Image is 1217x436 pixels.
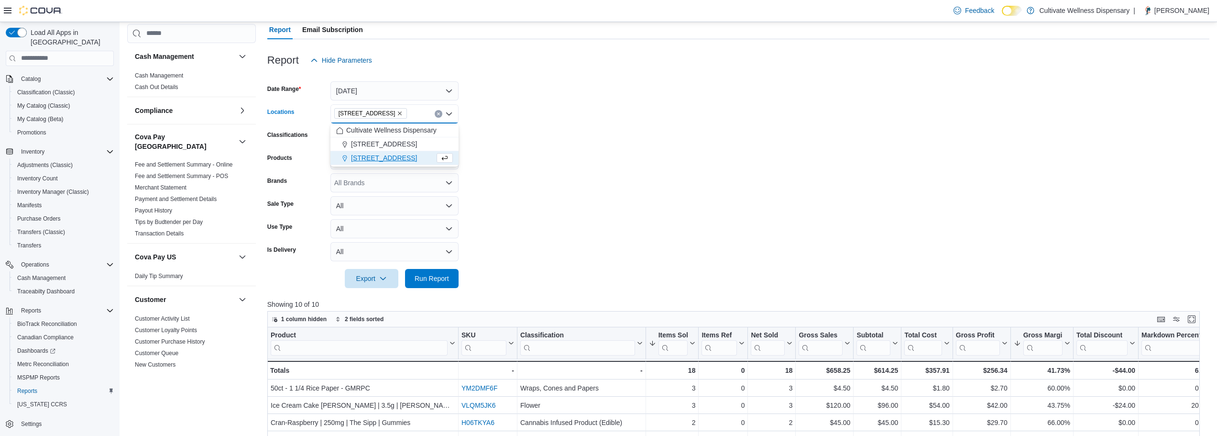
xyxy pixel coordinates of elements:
[135,52,235,61] button: Cash Management
[10,317,118,331] button: BioTrack Reconciliation
[307,51,376,70] button: Hide Parameters
[648,417,695,428] div: 2
[10,331,118,344] button: Canadian Compliance
[135,52,194,61] h3: Cash Management
[1133,5,1135,16] p: |
[13,113,67,125] a: My Catalog (Beta)
[330,81,459,101] button: [DATE]
[1023,331,1062,355] div: Gross Margin
[267,154,292,162] label: Products
[702,382,745,394] div: 0
[1141,331,1214,355] button: Markdown Percent
[330,219,459,238] button: All
[1155,313,1167,325] button: Keyboard shortcuts
[461,331,514,355] button: SKU
[17,175,58,182] span: Inventory Count
[267,246,296,254] label: Is Delivery
[520,365,643,376] div: -
[1013,365,1070,376] div: 41.73%
[520,417,643,428] div: Cannabis Infused Product (Edible)
[19,6,62,15] img: Cova
[135,219,203,225] a: Tips by Budtender per Day
[135,230,184,237] a: Transaction Details
[520,331,635,340] div: Classification
[135,295,166,304] h3: Customer
[2,72,118,86] button: Catalog
[13,332,114,343] span: Canadian Compliance
[10,172,118,185] button: Inventory Count
[13,399,71,410] a: [US_STATE] CCRS
[461,331,506,340] div: SKU
[17,418,45,430] a: Settings
[351,153,417,163] span: [STREET_ADDRESS]
[13,186,93,198] a: Inventory Manager (Classic)
[1013,331,1070,355] button: Gross Margin
[17,274,66,282] span: Cash Management
[950,1,998,20] a: Feedback
[856,417,898,428] div: $45.00
[135,252,176,262] h3: Cova Pay US
[13,399,114,410] span: Washington CCRS
[330,137,459,151] button: [STREET_ADDRESS]
[2,258,118,271] button: Operations
[135,218,203,226] span: Tips by Budtender per Day
[267,85,301,93] label: Date Range
[751,417,792,428] div: 2
[135,315,190,322] a: Customer Activity List
[135,84,178,90] a: Cash Out Details
[127,270,256,286] div: Cova Pay US
[351,269,393,288] span: Export
[17,161,73,169] span: Adjustments (Classic)
[334,108,407,119] span: 6690 U.S. Hwy 98 Hattiesburg, MS 39402
[13,345,59,357] a: Dashboards
[17,73,114,85] span: Catalog
[13,127,50,138] a: Promotions
[17,305,114,316] span: Reports
[520,400,643,411] div: Flower
[21,307,41,314] span: Reports
[520,331,635,355] div: Classification
[13,358,114,370] span: Metrc Reconciliation
[267,200,294,208] label: Sale Type
[904,400,949,411] div: $54.00
[322,56,372,65] span: Hide Parameters
[1014,417,1070,428] div: 66.00%
[17,320,77,328] span: BioTrack Reconciliation
[135,72,183,79] a: Cash Management
[904,417,949,428] div: $15.30
[10,99,118,112] button: My Catalog (Classic)
[856,331,898,355] button: Subtotal
[17,418,114,430] span: Settings
[13,173,62,184] a: Inventory Count
[17,146,48,157] button: Inventory
[17,73,44,85] button: Catalog
[237,136,248,147] button: Cova Pay [GEOGRAPHIC_DATA]
[21,420,42,428] span: Settings
[27,28,114,47] span: Load All Apps in [GEOGRAPHIC_DATA]
[1154,5,1209,16] p: [PERSON_NAME]
[135,132,235,151] button: Cova Pay [GEOGRAPHIC_DATA]
[267,223,292,231] label: Use Type
[17,387,37,395] span: Reports
[17,89,75,96] span: Classification (Classic)
[956,331,1008,355] button: Gross Profit
[17,288,75,295] span: Traceabilty Dashboard
[21,75,41,83] span: Catalog
[13,213,114,224] span: Purchase Orders
[751,382,792,394] div: 3
[17,242,41,249] span: Transfers
[237,105,248,116] button: Compliance
[237,251,248,263] button: Cova Pay US
[799,382,850,394] div: $4.50
[13,173,114,184] span: Inventory Count
[461,365,514,376] div: -
[17,188,89,196] span: Inventory Manager (Classic)
[1076,331,1135,355] button: Total Discount
[17,374,60,381] span: MSPMP Reports
[330,123,459,165] div: Choose from the following options
[904,331,942,355] div: Total Cost
[331,313,387,325] button: 2 fields sorted
[10,158,118,172] button: Adjustments (Classic)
